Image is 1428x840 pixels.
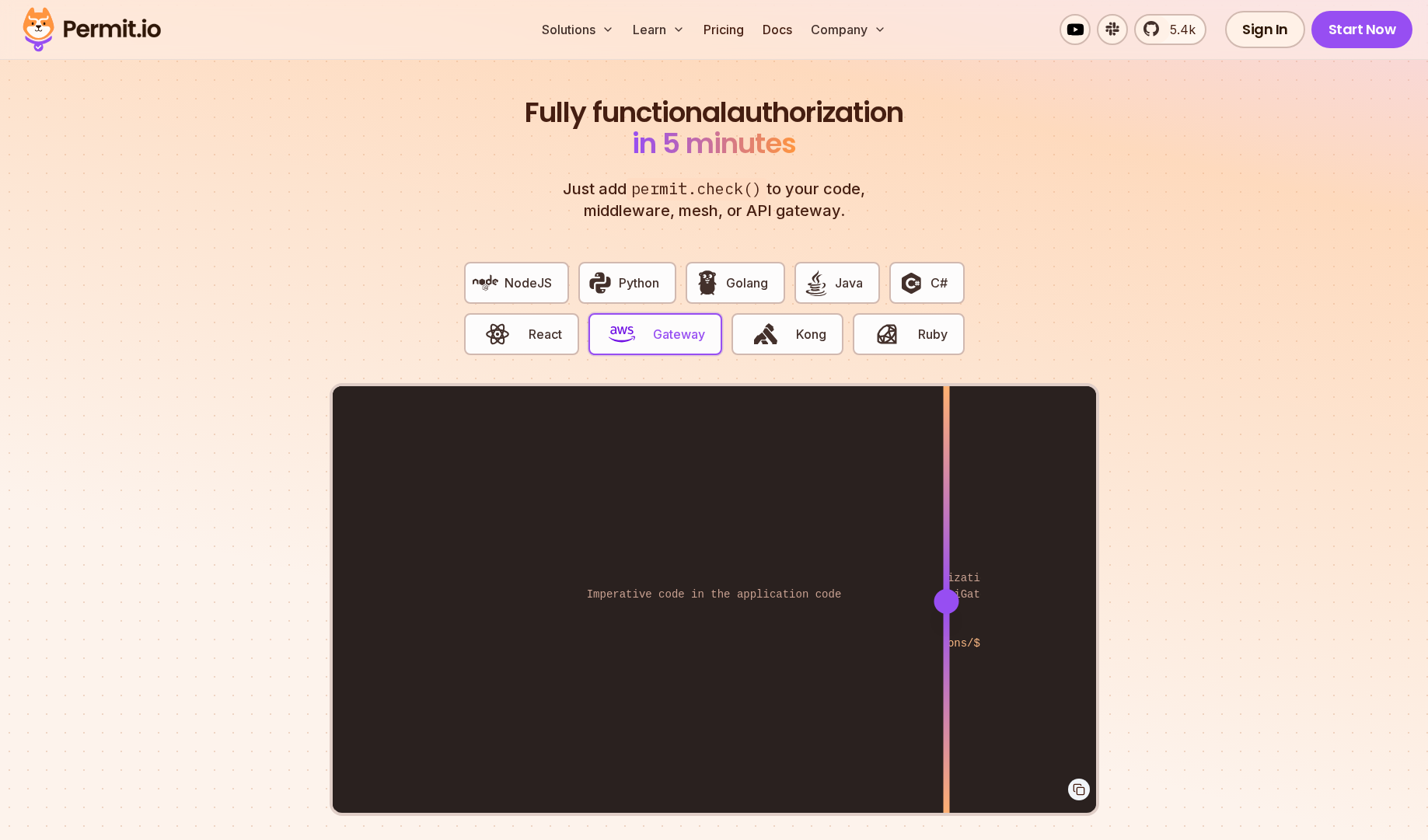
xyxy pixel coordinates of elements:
[529,325,562,343] span: React
[803,270,829,296] img: Java
[484,321,511,347] img: React
[473,270,499,296] img: NodeJS
[1311,11,1413,48] a: Start Now
[587,270,613,296] img: Python
[632,124,796,163] span: in 5 minutes
[546,178,882,221] p: Just add to your code, middleware, mesh, or API gateway.
[805,14,892,45] button: Company
[627,14,691,45] button: Learn
[756,14,798,45] a: Docs
[898,270,924,296] img: C#
[16,3,168,56] img: Permit logo
[653,325,705,343] span: Gateway
[726,274,768,292] span: Golang
[796,325,826,343] span: Kong
[619,274,659,292] span: Python
[505,274,552,292] span: NodeJS
[576,574,853,615] code: Imperative code in the application code
[1225,11,1305,48] a: Sign In
[835,274,863,292] span: Java
[525,97,727,128] span: Fully functional
[694,270,721,296] img: Golang
[930,274,948,292] span: C#
[752,321,779,347] img: Kong
[536,14,620,45] button: Solutions
[1134,14,1206,45] a: 5.4k
[609,321,635,347] img: Gateway
[697,14,750,45] a: Pricing
[874,321,900,347] img: Ruby
[918,325,948,343] span: Ruby
[522,97,907,159] h2: authorization
[627,178,766,200] span: permit.check()
[1161,20,1196,39] span: 5.4k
